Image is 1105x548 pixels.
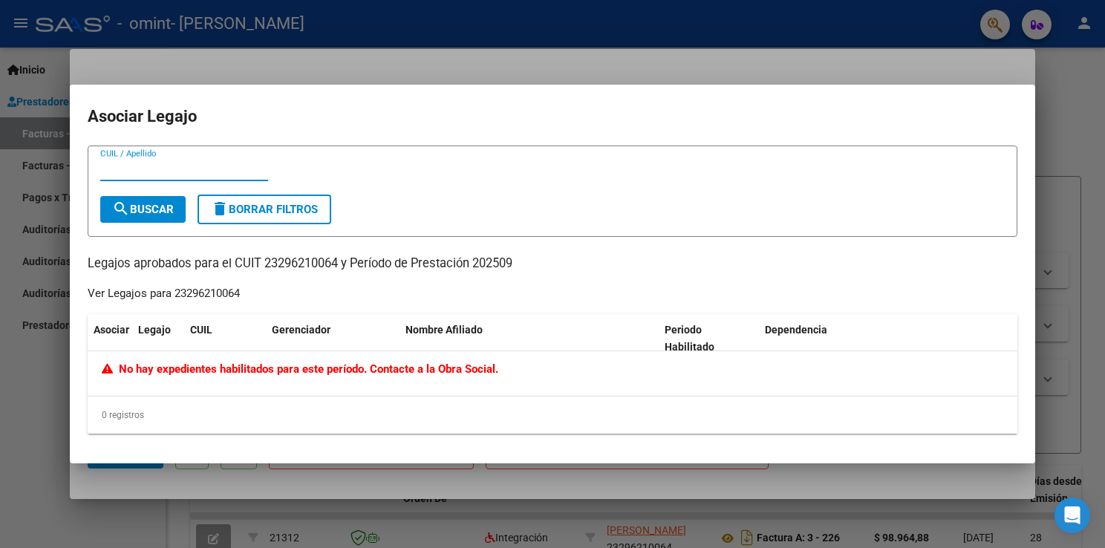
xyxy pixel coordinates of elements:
[100,196,186,223] button: Buscar
[94,324,129,336] span: Asociar
[400,314,659,363] datatable-header-cell: Nombre Afiliado
[665,324,714,353] span: Periodo Habilitado
[184,314,266,363] datatable-header-cell: CUIL
[266,314,400,363] datatable-header-cell: Gerenciador
[272,324,330,336] span: Gerenciador
[211,200,229,218] mat-icon: delete
[405,324,483,336] span: Nombre Afiliado
[211,203,318,216] span: Borrar Filtros
[88,102,1017,131] h2: Asociar Legajo
[112,200,130,218] mat-icon: search
[88,255,1017,273] p: Legajos aprobados para el CUIT 23296210064 y Período de Prestación 202509
[1055,498,1090,533] div: Open Intercom Messenger
[190,324,212,336] span: CUIL
[132,314,184,363] datatable-header-cell: Legajo
[138,324,171,336] span: Legajo
[88,314,132,363] datatable-header-cell: Asociar
[759,314,1018,363] datatable-header-cell: Dependencia
[659,314,759,363] datatable-header-cell: Periodo Habilitado
[112,203,174,216] span: Buscar
[765,324,827,336] span: Dependencia
[88,397,1017,434] div: 0 registros
[102,362,498,376] span: No hay expedientes habilitados para este período. Contacte a la Obra Social.
[88,285,240,302] div: Ver Legajos para 23296210064
[198,195,331,224] button: Borrar Filtros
